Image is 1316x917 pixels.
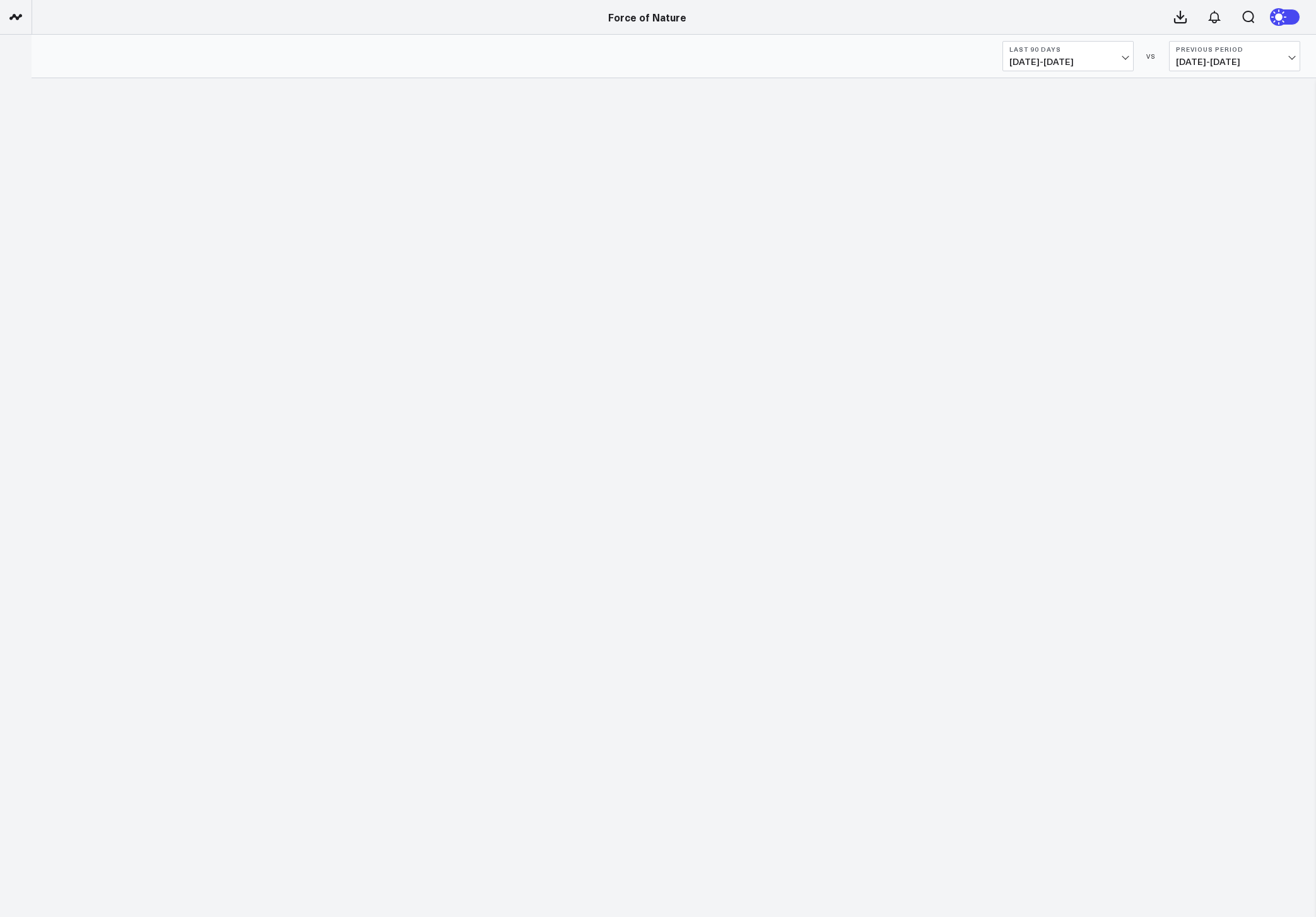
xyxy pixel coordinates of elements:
[608,10,686,24] a: Force of Nature
[1176,45,1293,53] b: Previous Period
[1009,57,1127,67] span: [DATE] - [DATE]
[1140,52,1163,60] div: VS
[1176,57,1293,67] span: [DATE] - [DATE]
[1002,41,1134,71] button: Last 90 Days[DATE]-[DATE]
[1169,41,1300,71] button: Previous Period[DATE]-[DATE]
[1009,45,1127,53] b: Last 90 Days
